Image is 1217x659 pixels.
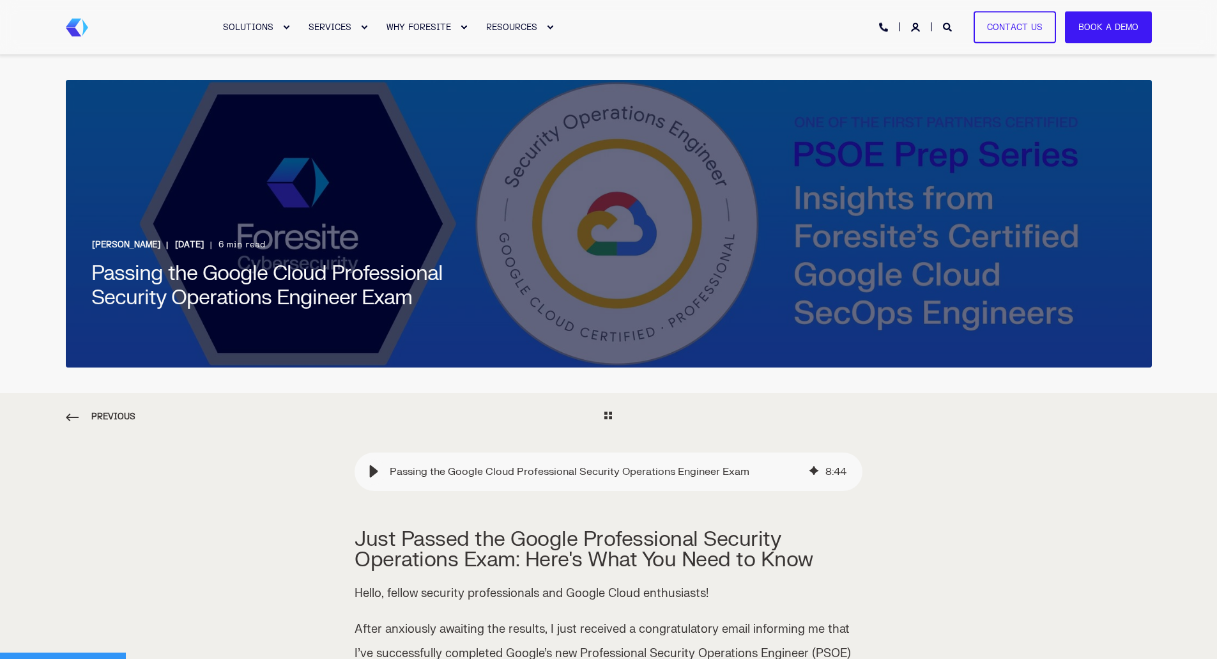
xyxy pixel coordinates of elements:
[809,464,819,479] div: AI-generated audio
[825,464,846,479] div: 8 : 44
[282,24,290,31] div: Expand SOLUTIONS
[943,21,954,32] a: Open Search
[390,464,809,479] div: Passing the Google Cloud Professional Security Operations Engineer Exam
[66,410,135,424] span: Previous
[355,582,862,606] p: Hello, fellow security professionals and Google Cloud enthusiasts!
[460,24,468,31] div: Expand WHY FORESITE
[911,21,922,32] a: Login
[91,260,443,311] span: Passing the Google Cloud Professional Security Operations Engineer Exam
[387,22,451,32] span: WHY FORESITE
[360,24,368,31] div: Expand SERVICES
[355,529,862,570] h3: Just Passed the Google Professional Security Operations Exam: Here's What You Need to Know
[66,410,135,424] a: Previous Page
[204,238,264,255] span: 6 min read
[974,11,1056,43] a: Contact Us
[66,19,88,36] a: Back to Home
[355,453,862,491] div: Play blog post audio: Passing the Google Cloud Professional Security Operations Engineer Exam
[361,459,387,485] div: Play
[486,22,537,32] span: RESOURCES
[66,19,88,36] img: Foresite brand mark, a hexagon shape of blues with a directional arrow to the right hand side
[223,22,273,32] span: SOLUTIONS
[604,410,612,424] a: Go Back
[1065,11,1152,43] a: Book a Demo
[161,238,205,255] span: [DATE]
[546,24,554,31] div: Expand RESOURCES
[91,238,161,255] a: [PERSON_NAME]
